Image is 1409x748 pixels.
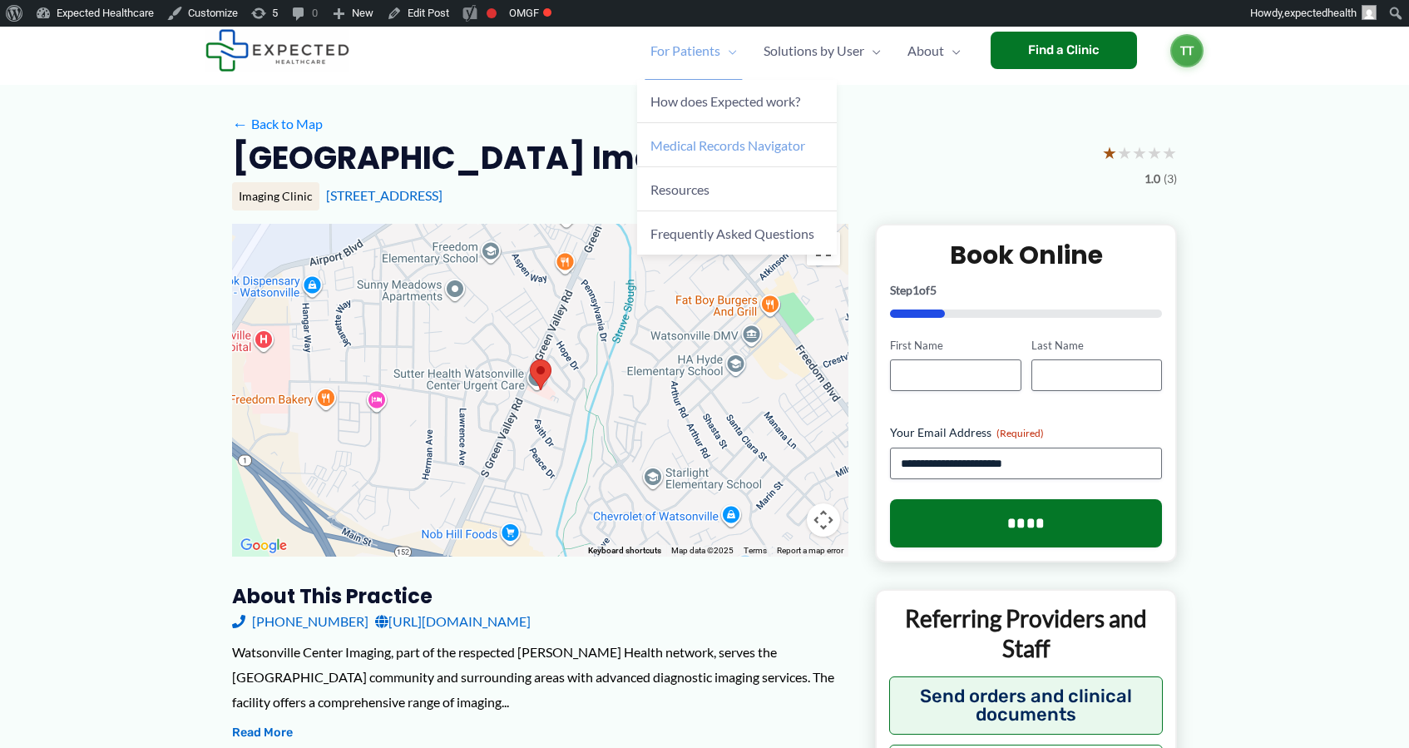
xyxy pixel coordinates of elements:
[864,22,881,80] span: Menu Toggle
[907,22,944,80] span: About
[232,640,848,714] div: Watsonville Center Imaging, part of the respected [PERSON_NAME] Health network, serves the [GEOGR...
[326,187,442,203] a: [STREET_ADDRESS]
[1145,168,1160,190] span: 1.0
[650,225,814,241] span: Frequently Asked Questions
[236,535,291,557] a: Open this area in Google Maps (opens a new window)
[232,111,323,136] a: ←Back to Map
[889,603,1163,664] p: Referring Providers and Staff
[996,427,1044,439] span: (Required)
[894,22,974,80] a: AboutMenu Toggle
[1117,137,1132,168] span: ★
[588,545,661,557] button: Keyboard shortcuts
[637,167,837,211] a: Resources
[944,22,961,80] span: Menu Toggle
[1162,137,1177,168] span: ★
[650,181,709,197] span: Resources
[232,583,848,609] h3: About this practice
[1164,168,1177,190] span: (3)
[1284,7,1357,19] span: expectedhealth
[890,239,1162,271] h2: Book Online
[637,22,974,80] nav: Primary Site Navigation
[1132,137,1147,168] span: ★
[671,546,734,555] span: Map data ©2025
[991,32,1137,69] a: Find a Clinic
[232,116,248,131] span: ←
[777,546,843,555] a: Report a map error
[1147,137,1162,168] span: ★
[1170,34,1204,67] a: TT
[375,609,531,634] a: [URL][DOMAIN_NAME]
[890,424,1162,441] label: Your Email Address
[1031,338,1162,354] label: Last Name
[1102,137,1117,168] span: ★
[637,22,750,80] a: For PatientsMenu Toggle
[637,80,837,124] a: How does Expected work?
[650,22,720,80] span: For Patients
[650,93,800,109] span: How does Expected work?
[764,22,864,80] span: Solutions by User
[232,723,293,743] button: Read More
[637,211,837,255] a: Frequently Asked Questions
[487,8,497,18] div: Focus keyphrase not set
[205,29,349,72] img: Expected Healthcare Logo - side, dark font, small
[890,285,1162,296] p: Step of
[912,283,919,297] span: 1
[930,283,937,297] span: 5
[750,22,894,80] a: Solutions by UserMenu Toggle
[232,137,730,178] h2: [GEOGRAPHIC_DATA] Imaging
[236,535,291,557] img: Google
[232,182,319,211] div: Imaging Clinic
[232,609,368,634] a: [PHONE_NUMBER]
[807,503,840,537] button: Map camera controls
[637,123,837,167] a: Medical Records Navigator
[890,338,1021,354] label: First Name
[650,137,805,153] span: Medical Records Navigator
[720,22,737,80] span: Menu Toggle
[744,546,767,555] a: Terms (opens in new tab)
[889,676,1163,735] button: Send orders and clinical documents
